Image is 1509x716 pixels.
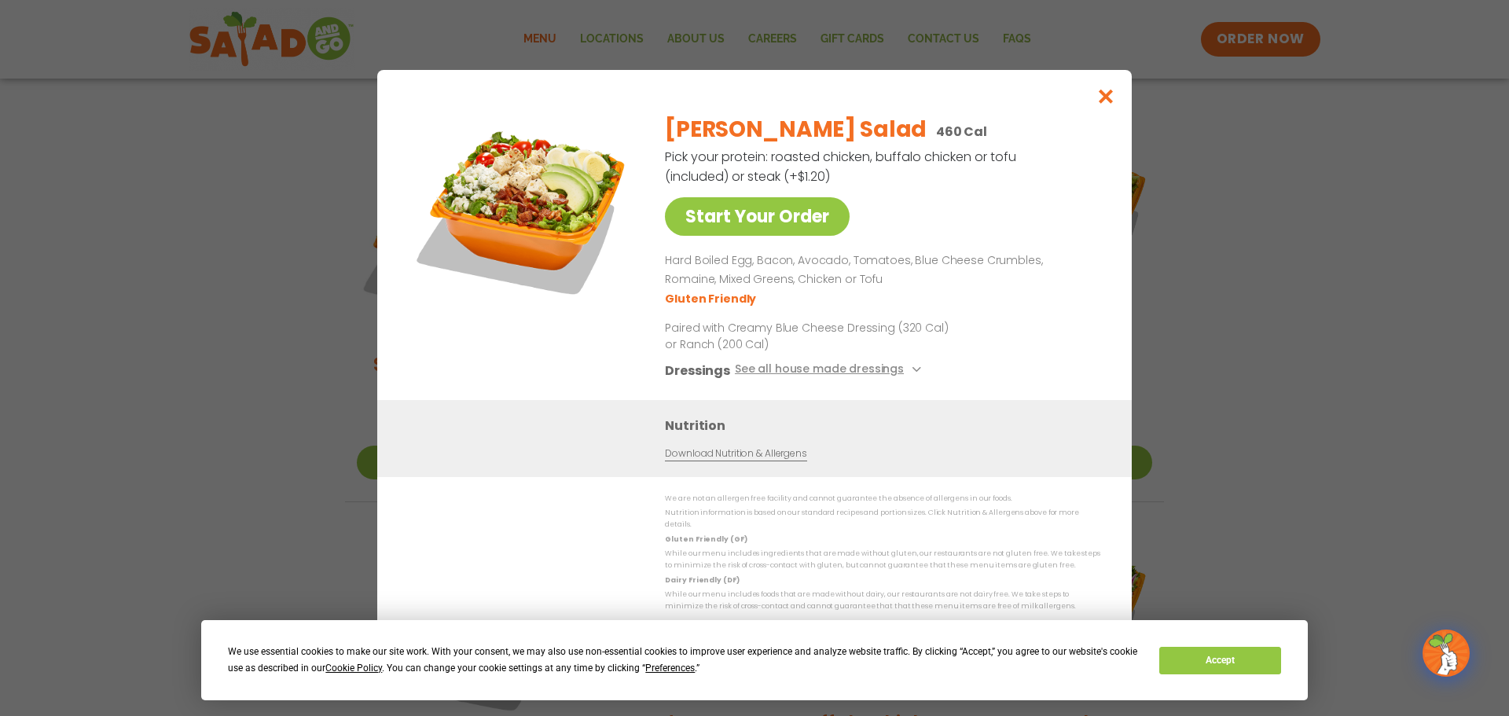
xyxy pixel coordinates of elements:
a: Download Nutrition & Allergens [665,446,806,461]
strong: Gluten Friendly (GF) [665,534,747,543]
p: We are not an allergen free facility and cannot guarantee the absence of allergens in our foods. [665,493,1100,505]
p: Nutrition information is based on our standard recipes and portion sizes. Click Nutrition & Aller... [665,507,1100,531]
div: We use essential cookies to make our site work. With your consent, we may also use non-essential ... [228,644,1140,677]
p: While our menu includes foods that are made without dairy, our restaurants are not dairy free. We... [665,589,1100,613]
h3: Nutrition [665,415,1108,435]
div: Cookie Consent Prompt [201,620,1308,700]
button: Accept [1159,647,1280,674]
a: Start Your Order [665,197,850,236]
img: wpChatIcon [1424,631,1468,675]
h3: Dressings [665,360,730,380]
button: Close modal [1081,70,1132,123]
span: Cookie Policy [325,663,382,674]
p: While our menu includes ingredients that are made without gluten, our restaurants are not gluten ... [665,548,1100,572]
span: Preferences [645,663,695,674]
p: Paired with Creamy Blue Cheese Dressing (320 Cal) or Ranch (200 Cal) [665,319,956,352]
p: Pick your protein: roasted chicken, buffalo chicken or tofu (included) or steak (+$1.20) [665,147,1019,186]
p: Hard Boiled Egg, Bacon, Avocado, Tomatoes, Blue Cheese Crumbles, Romaine, Mixed Greens, Chicken o... [665,252,1094,289]
img: Featured product photo for Cobb Salad [413,101,633,321]
button: See all house made dressings [735,360,926,380]
li: Gluten Friendly [665,290,758,307]
h2: [PERSON_NAME] Salad [665,113,927,146]
p: 460 Cal [936,122,987,141]
strong: Dairy Friendly (DF) [665,575,739,584]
